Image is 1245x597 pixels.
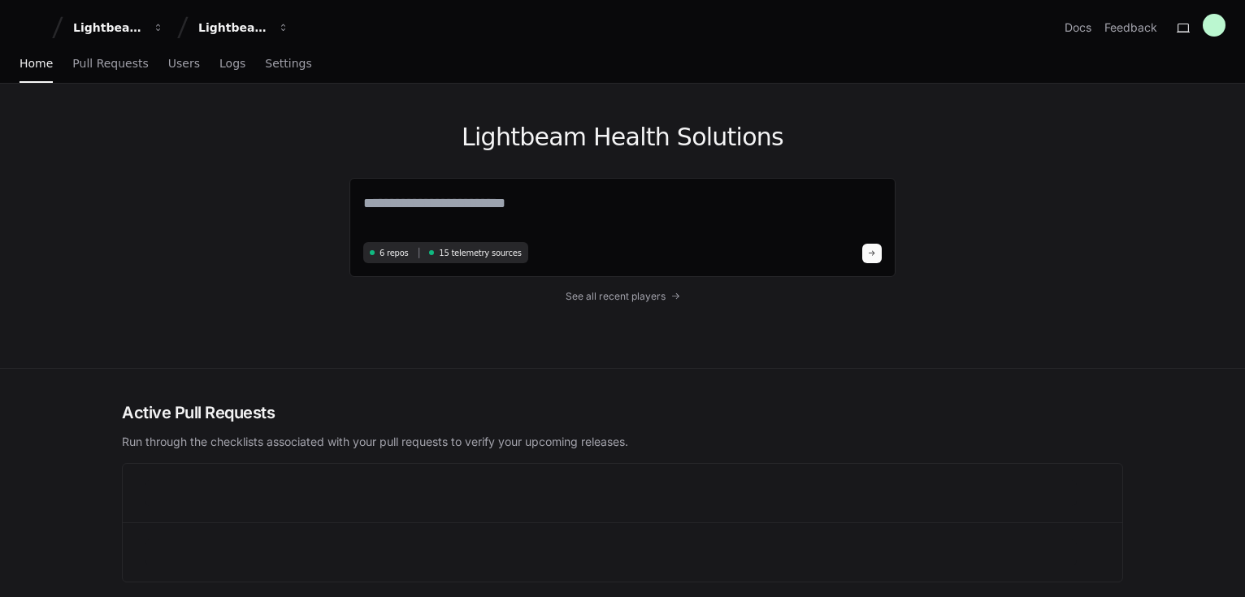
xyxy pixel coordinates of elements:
button: Lightbeam Health [67,13,171,42]
a: Settings [265,45,311,83]
span: 6 repos [380,247,409,259]
a: Pull Requests [72,45,148,83]
span: Home [20,58,53,68]
h2: Active Pull Requests [122,401,1123,424]
span: Settings [265,58,311,68]
button: Lightbeam Health Solutions [192,13,296,42]
a: See all recent players [349,290,896,303]
a: Docs [1065,19,1091,36]
button: Feedback [1104,19,1157,36]
div: Lightbeam Health [73,19,143,36]
span: Pull Requests [72,58,148,68]
div: Lightbeam Health Solutions [198,19,268,36]
a: Logs [219,45,245,83]
p: Run through the checklists associated with your pull requests to verify your upcoming releases. [122,434,1123,450]
a: Users [168,45,200,83]
span: See all recent players [566,290,666,303]
span: Users [168,58,200,68]
span: 15 telemetry sources [439,247,521,259]
a: Home [20,45,53,83]
span: Logs [219,58,245,68]
h1: Lightbeam Health Solutions [349,123,896,152]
